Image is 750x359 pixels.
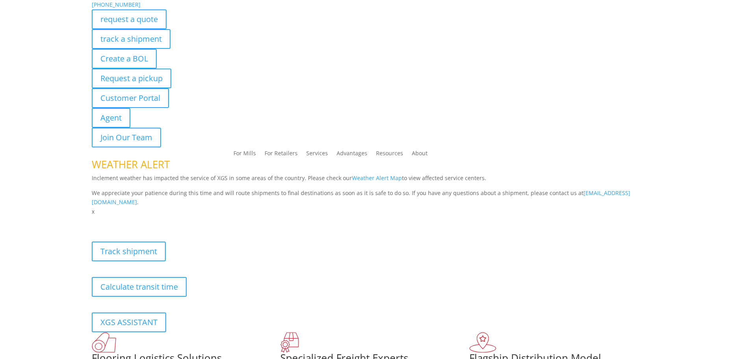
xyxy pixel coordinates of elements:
a: request a quote [92,9,167,29]
a: Agent [92,108,130,128]
a: XGS ASSISTANT [92,312,166,332]
img: xgs-icon-focused-on-flooring-red [280,332,299,353]
a: For Retailers [265,151,298,159]
a: Services [306,151,328,159]
a: Resources [376,151,403,159]
a: track a shipment [92,29,170,49]
p: We appreciate your patience during this time and will route shipments to final destinations as so... [92,188,659,207]
a: Weather Alert Map [352,174,402,182]
a: Request a pickup [92,69,171,88]
a: Customer Portal [92,88,169,108]
a: Advantages [337,151,367,159]
a: Create a BOL [92,49,157,69]
span: WEATHER ALERT [92,157,170,171]
img: xgs-icon-flagship-distribution-model-red [469,332,496,353]
p: x [92,207,659,216]
a: For Mills [233,151,256,159]
a: Join Our Team [92,128,161,147]
a: Track shipment [92,242,166,261]
p: Inclement weather has impacted the service of XGS in some areas of the country. Please check our ... [92,173,659,188]
a: About [412,151,428,159]
a: Calculate transit time [92,277,187,297]
b: Visibility, transparency, and control for your entire supply chain. [92,218,267,225]
a: [PHONE_NUMBER] [92,1,141,8]
img: xgs-icon-total-supply-chain-intelligence-red [92,332,116,353]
